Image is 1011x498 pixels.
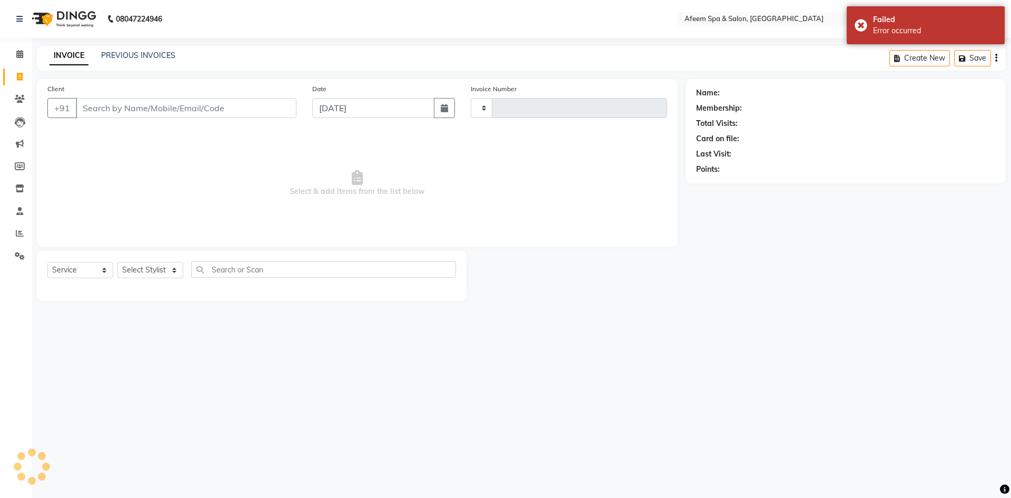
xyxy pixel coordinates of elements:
[116,4,162,34] b: 08047224946
[696,149,731,160] div: Last Visit:
[191,261,456,278] input: Search or Scan
[47,98,77,118] button: +91
[873,14,997,25] div: Failed
[954,50,991,66] button: Save
[696,103,742,114] div: Membership:
[873,25,997,36] div: Error occurred
[471,84,517,94] label: Invoice Number
[47,84,64,94] label: Client
[696,133,739,144] div: Card on file:
[47,131,667,236] span: Select & add items from the list below
[696,164,720,175] div: Points:
[101,51,175,60] a: PREVIOUS INVOICES
[49,46,88,65] a: INVOICE
[696,118,738,129] div: Total Visits:
[76,98,296,118] input: Search by Name/Mobile/Email/Code
[312,84,326,94] label: Date
[889,50,950,66] button: Create New
[696,87,720,99] div: Name:
[27,4,99,34] img: logo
